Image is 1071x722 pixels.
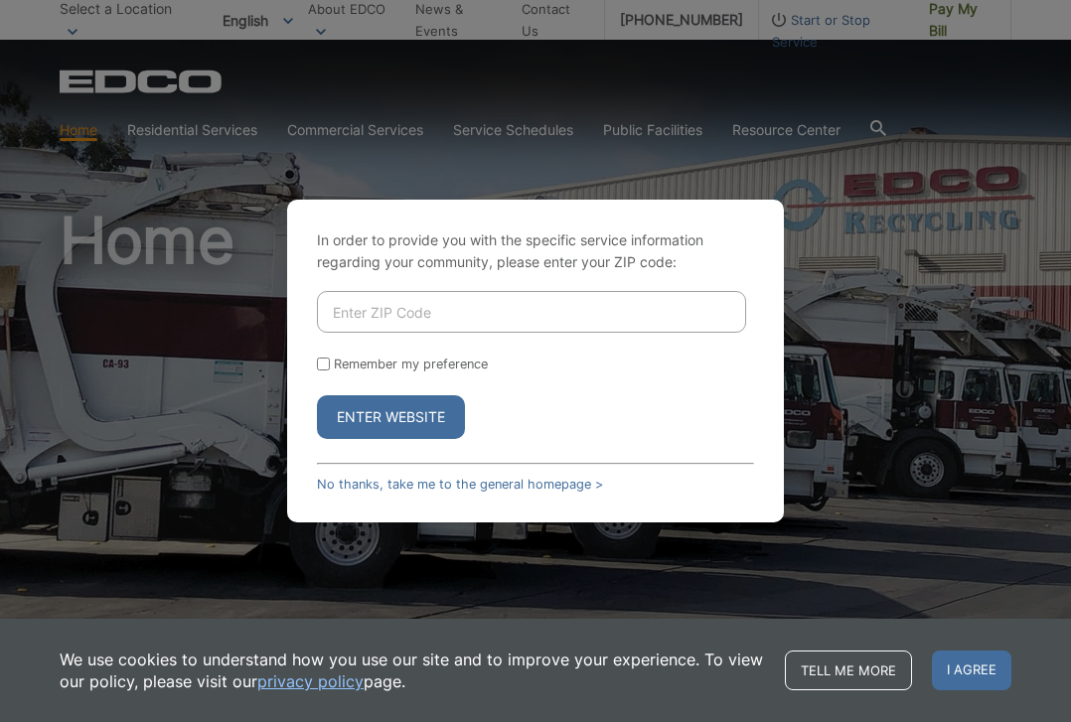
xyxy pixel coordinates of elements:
[317,291,746,333] input: Enter ZIP Code
[257,670,364,692] a: privacy policy
[317,229,754,273] p: In order to provide you with the specific service information regarding your community, please en...
[334,357,488,371] label: Remember my preference
[932,650,1011,690] span: I agree
[317,477,603,492] a: No thanks, take me to the general homepage >
[785,650,912,690] a: Tell me more
[60,649,765,692] p: We use cookies to understand how you use our site and to improve your experience. To view our pol...
[317,395,465,439] button: Enter Website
